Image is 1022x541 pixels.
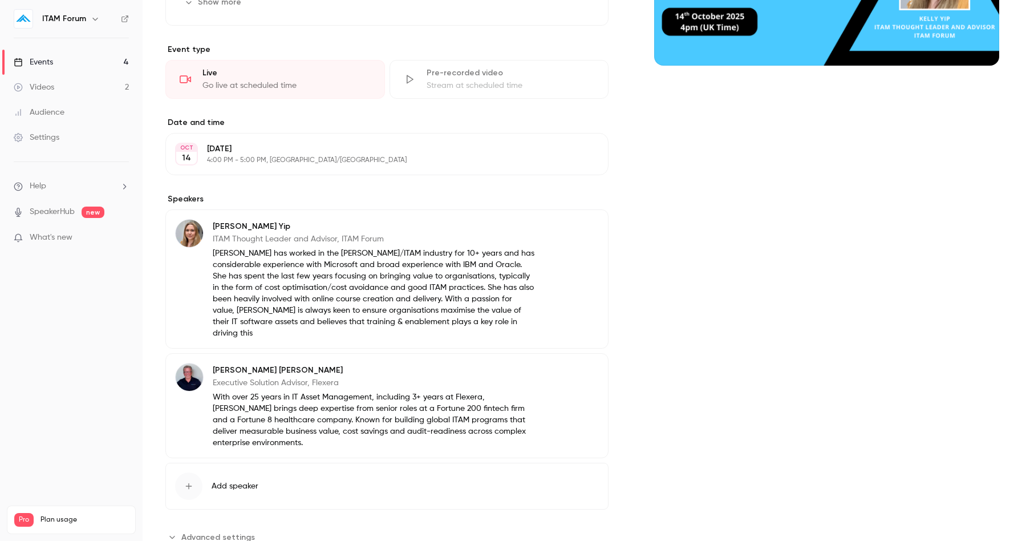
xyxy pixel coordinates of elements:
iframe: Noticeable Trigger [115,233,129,243]
p: ITAM Thought Leader and Advisor, ITAM Forum [213,233,534,245]
div: OCT [176,144,197,152]
a: SpeakerHub [30,206,75,218]
span: Help [30,180,46,192]
div: Go live at scheduled time [202,80,371,91]
p: Event type [165,44,609,55]
p: 4:00 PM - 5:00 PM, [GEOGRAPHIC_DATA]/[GEOGRAPHIC_DATA] [207,156,548,165]
p: [PERSON_NAME] has worked in the [PERSON_NAME]/ITAM industry for 10+ years and has considerable ex... [213,248,534,339]
span: Pro [14,513,34,527]
div: Videos [14,82,54,93]
span: Add speaker [212,481,258,492]
label: Speakers [165,193,609,205]
p: [DATE] [207,143,548,155]
img: Kelly Yip [176,220,203,247]
div: John Schwartzenberger[PERSON_NAME] [PERSON_NAME]Executive Solution Advisor, FlexeraWith over 25 y... [165,353,609,458]
span: new [82,207,104,218]
button: Add speaker [165,463,609,510]
p: [PERSON_NAME] [PERSON_NAME] [213,365,534,376]
span: What's new [30,232,72,244]
li: help-dropdown-opener [14,180,129,192]
div: Audience [14,107,64,118]
p: [PERSON_NAME] Yip [213,221,534,232]
div: Settings [14,132,59,143]
div: LiveGo live at scheduled time [165,60,385,99]
div: Live [202,67,371,79]
div: Kelly Yip[PERSON_NAME] YipITAM Thought Leader and Advisor, ITAM Forum[PERSON_NAME] has worked in ... [165,209,609,349]
h6: ITAM Forum [42,13,86,25]
img: John Schwartzenberger [176,364,203,391]
p: 14 [182,152,191,164]
div: Pre-recorded video [427,67,595,79]
img: ITAM Forum [14,10,33,28]
p: Executive Solution Advisor, Flexera [213,377,534,389]
label: Date and time [165,117,609,128]
div: Stream at scheduled time [427,80,595,91]
div: Events [14,56,53,68]
div: Pre-recorded videoStream at scheduled time [390,60,609,99]
span: Plan usage [40,515,128,524]
p: With over 25 years in IT Asset Management, including 3+ years at Flexera, [PERSON_NAME] brings de... [213,391,534,449]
